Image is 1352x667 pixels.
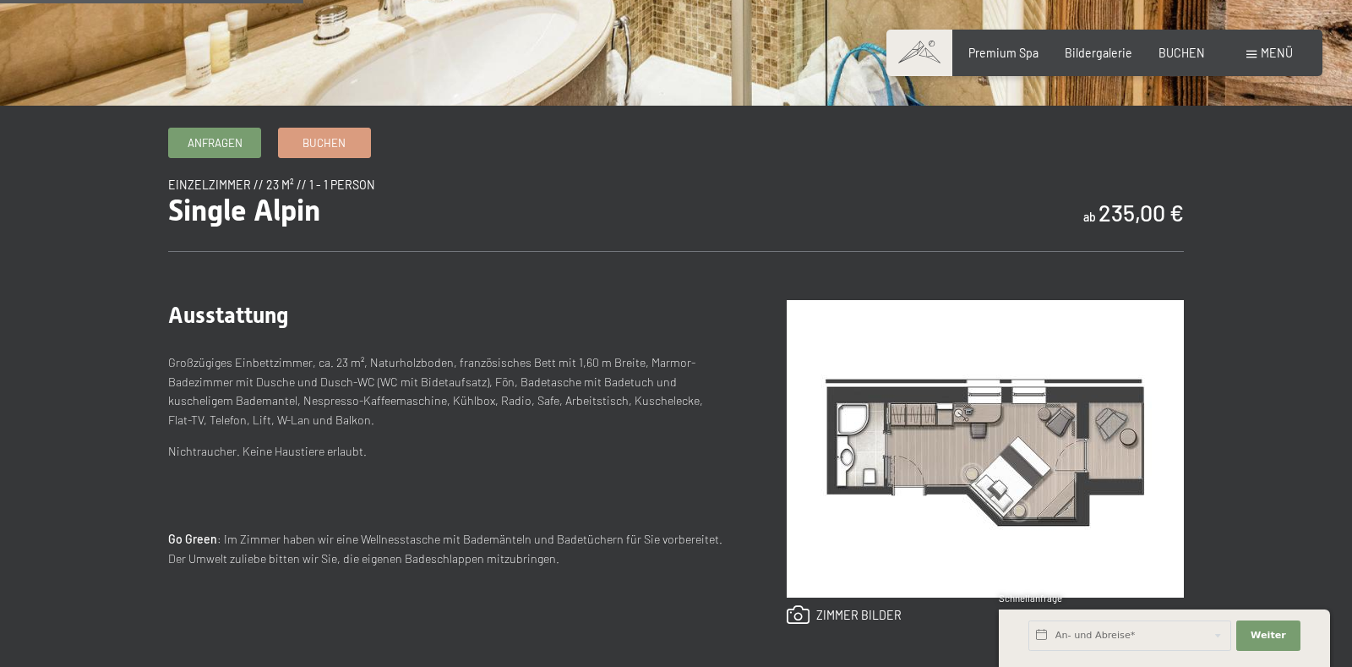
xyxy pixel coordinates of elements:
[279,128,370,156] a: Buchen
[168,193,320,227] span: Single Alpin
[1251,629,1286,642] span: Weiter
[1065,46,1132,60] a: Bildergalerie
[168,442,727,462] p: Nichtraucher. Keine Haustiere erlaubt.
[168,303,289,328] span: Ausstattung
[168,530,727,568] p: : Im Zimmer haben wir eine Wellnesstasche mit Bademänteln und Badetüchern für Sie vorbereitet. De...
[1098,199,1184,226] b: 235,00 €
[168,532,217,546] strong: Go Green
[999,593,1062,604] span: Schnellanfrage
[787,300,1184,598] img: Single Alpin
[169,128,260,156] a: Anfragen
[303,135,346,150] span: Buchen
[1083,210,1096,224] span: ab
[968,46,1039,60] a: Premium Spa
[1236,621,1300,651] button: Weiter
[1158,46,1205,60] a: BUCHEN
[168,178,375,192] span: Einzelzimmer // 23 m² // 1 - 1 Person
[1261,46,1293,60] span: Menü
[168,353,727,429] p: Großzügiges Einbettzimmer, ca. 23 m², Naturholzboden, französisches Bett mit 1,60 m Breite, Marmo...
[188,135,243,150] span: Anfragen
